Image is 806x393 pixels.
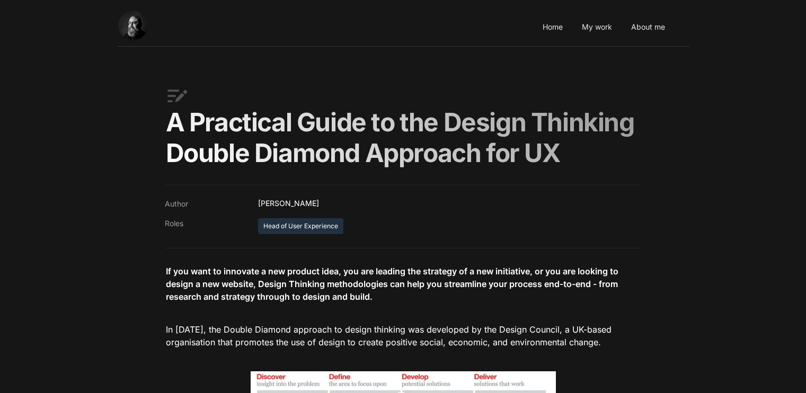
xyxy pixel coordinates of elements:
[628,13,668,42] a: About me
[117,8,689,47] nav: Main
[166,266,621,302] strong: If you want to innovate a new product idea, you are leading the strategy of a new initiative, or ...
[165,321,642,350] p: In [DATE], the Double Diamond approach to design thinking was developed by the Design Council, a ...
[166,85,188,106] img: A Practical Guide to the Design Thinking Double Diamond Approach for UX
[118,11,166,40] img: Logo
[165,106,642,169] h1: A Practical Guide to the Design Thinking Double Diamond Approach for UX
[254,194,642,213] p: [PERSON_NAME]
[579,13,615,42] a: My work
[258,218,343,234] span: Head of User Experience
[118,13,166,42] a: Logo
[539,13,566,42] a: Home
[165,218,183,229] span: Roles
[165,198,188,209] span: Author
